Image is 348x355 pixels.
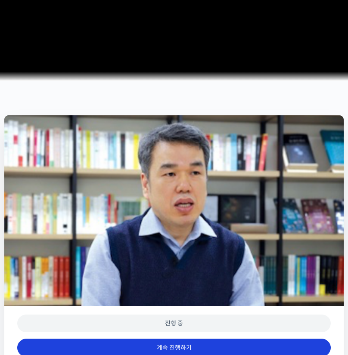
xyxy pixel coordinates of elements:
[3,273,57,294] a: 홈
[79,286,89,293] span: 대화
[27,286,32,293] span: 홈
[133,286,143,293] span: 설정
[17,315,331,332] div: 진행 중
[111,273,165,294] a: 설정
[57,273,111,294] a: 대화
